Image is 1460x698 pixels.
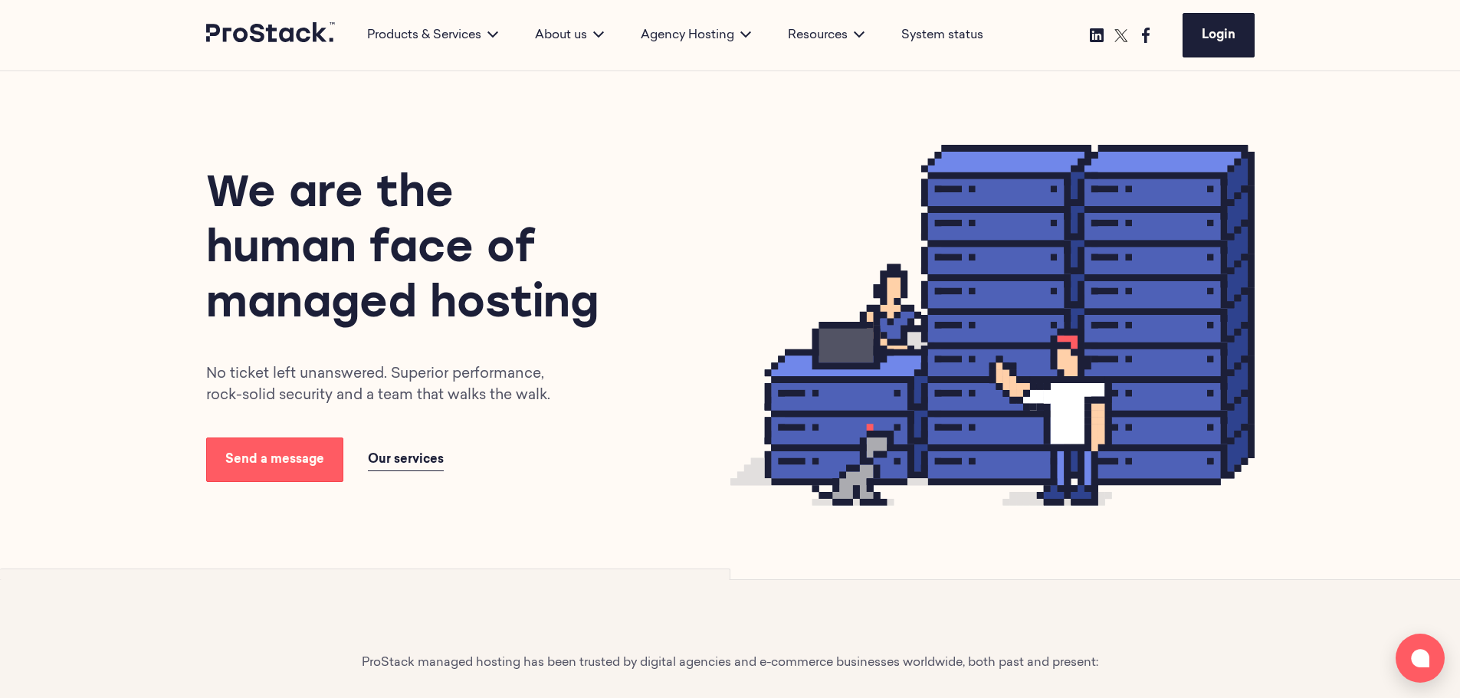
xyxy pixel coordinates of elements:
[362,654,1098,672] p: ProStack managed hosting has been trusted by digital agencies and e-commerce businesses worldwide...
[769,26,883,44] div: Resources
[622,26,769,44] div: Agency Hosting
[206,364,568,407] p: No ticket left unanswered. Superior performance, rock-solid security and a team that walks the walk.
[349,26,517,44] div: Products & Services
[225,454,324,466] span: Send a message
[1202,29,1235,41] span: Login
[1396,634,1445,683] button: Open chat window
[206,437,343,482] a: Send a message
[517,26,622,44] div: About us
[368,454,444,466] span: Our services
[206,168,608,333] h1: We are the human face of managed hosting
[368,449,444,471] a: Our services
[206,22,336,48] a: Prostack logo
[901,26,983,44] a: System status
[1183,13,1255,57] a: Login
